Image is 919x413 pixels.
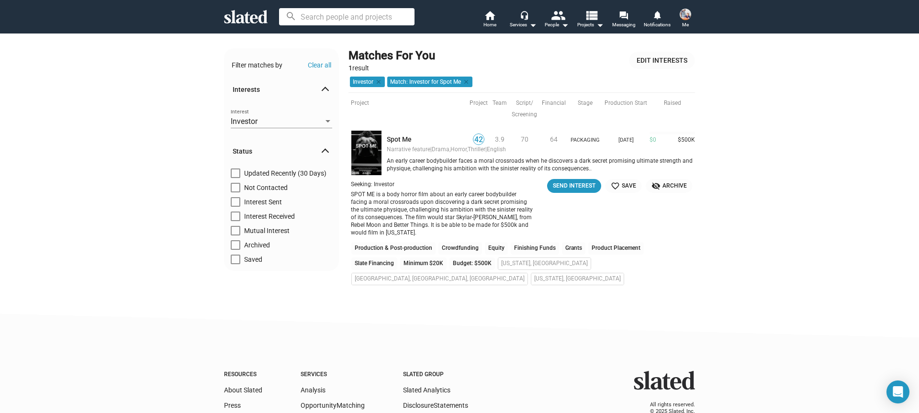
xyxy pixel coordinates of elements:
[640,10,674,31] a: Notifications
[637,52,687,69] span: Edit Interests
[351,130,382,176] img: Spot Me
[495,135,504,143] span: 3.9
[485,146,487,153] span: |
[520,11,528,19] mat-icon: headset_mic
[527,19,538,31] mat-icon: arrow_drop_down
[373,78,382,86] mat-icon: clear
[403,402,468,409] a: DisclosureStatements
[650,92,695,125] th: Raised
[473,135,484,145] span: 42
[553,181,595,191] div: Send Interest
[387,146,432,153] span: Narrative feature |
[348,48,435,64] div: Matches For You
[629,52,695,69] a: Open profile page - Settings dialog
[602,92,650,125] th: Production Start
[550,135,558,143] span: 64
[449,257,495,270] li: Budget: $500K
[594,19,605,31] mat-icon: arrow_drop_down
[348,92,387,125] th: Project
[301,371,365,379] div: Services
[612,19,636,31] span: Messaging
[562,242,585,255] li: Grants
[588,242,644,255] li: Product Placement
[351,190,533,236] div: SPOT ME is a body horror film about an early career bodybuilder facing a moral crossroads upon di...
[559,19,571,31] mat-icon: arrow_drop_down
[540,10,573,31] button: People
[387,77,472,87] mat-chip: Match: Investor for Spot Me
[568,92,602,125] th: Stage
[233,85,323,94] span: Interests
[400,257,447,270] li: Minimum $20K
[387,135,467,144] a: Spot Me
[244,226,290,235] span: Mutual Interest
[651,181,687,191] span: Archive
[224,402,241,409] a: Press
[551,8,565,22] mat-icon: people
[509,92,539,125] th: Script/ Screening
[506,10,540,31] button: Services
[674,136,695,144] span: $500K
[485,242,508,255] li: Equity
[351,242,436,255] li: Production & Post-production
[674,7,697,32] button: Nathan ThomasMe
[244,168,326,178] span: Updated Recently (30 Days)
[224,386,262,394] a: About Slated
[351,181,394,188] span: Seeking: Investor
[403,386,450,394] a: Slated Analytics
[607,10,640,31] a: Messaging
[568,125,602,146] td: Packaging
[301,386,325,394] a: Analysis
[224,107,339,137] div: Interests
[487,146,506,153] span: English
[224,136,339,167] mat-expansion-panel-header: Status
[387,157,695,173] div: An early career bodybuilder faces a moral crossroads when he discovers a dark secret promising ul...
[351,273,528,285] li: [GEOGRAPHIC_DATA], [GEOGRAPHIC_DATA], [GEOGRAPHIC_DATA]
[308,61,331,69] button: Clear all
[468,146,485,153] span: Thriller
[584,8,598,22] mat-icon: view_list
[350,77,385,87] mat-chip: Investor
[351,257,397,270] li: Slate Financing
[244,183,288,192] span: Not Contacted
[450,146,468,153] span: Horror,
[244,240,270,250] span: Archived
[348,64,369,72] span: result
[432,146,450,153] span: Drama,
[605,179,642,193] button: Save
[886,380,909,403] div: Open Intercom Messenger
[611,181,620,190] mat-icon: favorite_border
[646,179,693,193] button: Archive
[244,255,262,264] span: Saved
[438,242,482,255] li: Crowdfunding
[348,64,352,72] strong: 1
[611,181,636,191] span: Save
[473,10,506,31] a: Home
[244,212,295,221] span: Interest Received
[224,75,339,105] mat-expansion-panel-header: Interests
[650,136,656,144] span: $0
[619,11,628,20] mat-icon: forum
[577,19,604,31] span: Projects
[498,257,591,270] li: [US_STATE], [GEOGRAPHIC_DATA]
[490,92,509,125] th: Team
[403,371,468,379] div: Slated Group
[244,197,282,207] span: Interest Sent
[467,92,490,125] th: Project
[233,147,323,156] span: Status
[232,61,282,70] div: Filter matches by
[682,19,689,31] span: Me
[644,19,671,31] span: Notifications
[602,125,650,146] td: [DATE]
[301,402,365,409] a: OpportunityMatching
[531,273,624,285] li: [US_STATE], [GEOGRAPHIC_DATA]
[224,371,262,379] div: Resources
[521,135,528,143] span: 70
[545,19,569,31] div: People
[652,10,661,19] mat-icon: notifications
[511,242,559,255] li: Finishing Funds
[224,168,339,269] div: Status
[651,181,661,190] mat-icon: visibility_off
[680,9,691,20] img: Nathan Thomas
[461,78,470,86] mat-icon: clear
[573,10,607,31] button: Projects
